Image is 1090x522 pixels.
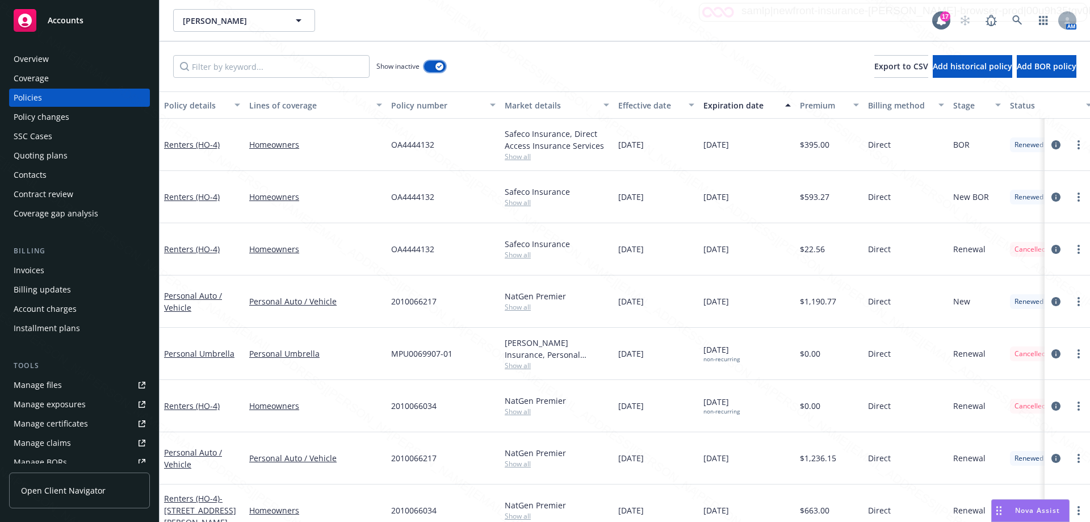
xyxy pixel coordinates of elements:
[1017,61,1076,72] span: Add BOR policy
[868,191,891,203] span: Direct
[868,452,891,464] span: Direct
[800,191,829,203] span: $593.27
[505,302,609,312] span: Show all
[505,407,609,416] span: Show all
[160,91,245,119] button: Policy details
[14,395,86,414] div: Manage exposures
[500,91,614,119] button: Market details
[14,415,88,433] div: Manage certificates
[9,395,150,414] a: Manage exposures
[14,281,71,299] div: Billing updates
[868,243,891,255] span: Direct
[164,400,220,411] a: Renters (HO-4)
[618,243,644,255] span: [DATE]
[618,139,644,151] span: [DATE]
[953,295,970,307] span: New
[874,55,928,78] button: Export to CSV
[618,504,644,516] span: [DATE]
[954,9,976,32] a: Start snowing
[245,91,387,119] button: Lines of coverage
[1072,347,1085,361] a: more
[48,16,83,25] span: Accounts
[391,452,437,464] span: 2010066217
[505,128,609,152] div: Safeco Insurance, Direct Access Insurance Services
[1049,295,1063,308] a: circleInformation
[9,166,150,184] a: Contacts
[1014,297,1043,307] span: Renewed
[1015,506,1060,515] span: Nova Assist
[505,511,609,521] span: Show all
[868,99,932,111] div: Billing method
[953,139,970,151] span: BOR
[9,434,150,452] a: Manage claims
[1072,243,1085,256] a: more
[953,400,986,412] span: Renewal
[953,191,989,203] span: New BOR
[505,186,609,198] div: Safeco Insurance
[505,499,609,511] div: NatGen Premier
[14,89,42,107] div: Policies
[800,243,825,255] span: $22.56
[249,243,382,255] a: Homeowners
[1049,243,1063,256] a: circleInformation
[1014,401,1046,411] span: Cancelled
[703,408,740,415] div: non-recurring
[940,11,950,22] div: 17
[164,139,220,150] a: Renters (HO-4)
[183,15,281,27] span: [PERSON_NAME]
[14,434,71,452] div: Manage claims
[703,356,740,363] div: non-recurring
[164,191,220,202] a: Renters (HO-4)
[703,504,729,516] span: [DATE]
[14,147,68,165] div: Quoting plans
[953,243,986,255] span: Renewal
[391,99,483,111] div: Policy number
[391,139,434,151] span: OA4444132
[505,99,597,111] div: Market details
[14,50,49,68] div: Overview
[391,504,437,516] span: 2010066034
[868,400,891,412] span: Direct
[249,99,370,111] div: Lines of coverage
[1072,138,1085,152] a: more
[933,55,1012,78] button: Add historical policy
[953,348,986,360] span: Renewal
[14,453,67,471] div: Manage BORs
[800,348,820,360] span: $0.00
[1006,9,1029,32] a: Search
[249,295,382,307] a: Personal Auto / Vehicle
[703,396,740,415] span: [DATE]
[703,295,729,307] span: [DATE]
[505,361,609,370] span: Show all
[868,295,891,307] span: Direct
[9,261,150,279] a: Invoices
[9,147,150,165] a: Quoting plans
[9,300,150,318] a: Account charges
[249,400,382,412] a: Homeowners
[1014,140,1043,150] span: Renewed
[9,245,150,257] div: Billing
[618,295,644,307] span: [DATE]
[391,243,434,255] span: OA4444132
[1049,399,1063,413] a: circleInformation
[699,91,795,119] button: Expiration date
[933,61,1012,72] span: Add historical policy
[1032,9,1055,32] a: Switch app
[703,243,729,255] span: [DATE]
[953,504,986,516] span: Renewal
[9,204,150,223] a: Coverage gap analysis
[1049,138,1063,152] a: circleInformation
[9,376,150,394] a: Manage files
[164,447,222,470] a: Personal Auto / Vehicle
[9,360,150,371] div: Tools
[953,452,986,464] span: Renewal
[14,166,47,184] div: Contacts
[1014,244,1046,254] span: Cancelled
[391,295,437,307] span: 2010066217
[9,108,150,126] a: Policy changes
[9,281,150,299] a: Billing updates
[992,500,1006,521] div: Drag to move
[505,290,609,302] div: NatGen Premier
[505,250,609,260] span: Show all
